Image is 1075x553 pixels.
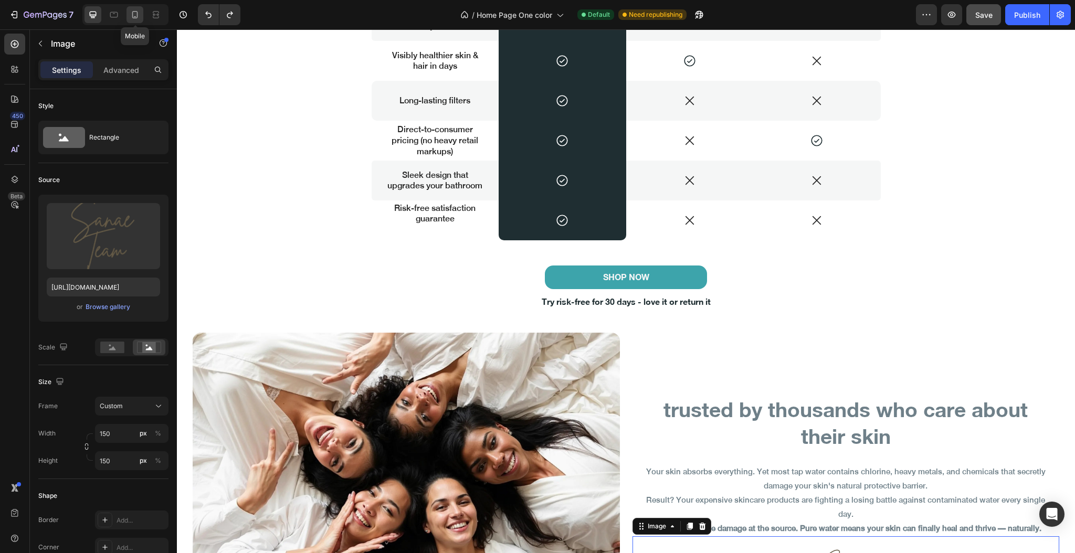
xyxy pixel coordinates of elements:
[38,375,66,389] div: Size
[8,192,25,200] div: Beta
[10,112,25,120] div: 450
[95,397,168,416] button: Custom
[1039,502,1065,527] div: Open Intercom Messenger
[77,301,83,313] span: or
[152,427,164,440] button: px
[38,491,57,501] div: Shape
[975,10,993,19] span: Save
[1005,4,1049,25] button: Publish
[177,29,1075,553] iframe: Design area
[100,401,123,411] span: Custom
[465,435,874,463] p: Your skin absorbs everything. Yet most tap water contains chlorine, heavy metals, and chemicals t...
[95,424,168,443] input: px%
[38,543,59,552] div: Corner
[52,65,81,76] p: Settings
[117,516,166,525] div: Add...
[588,10,610,19] span: Default
[472,9,475,20] span: /
[155,456,161,465] div: %
[38,456,58,465] label: Height
[137,427,150,440] button: %
[208,66,309,77] p: Long-lasting filters
[38,429,56,438] label: Width
[95,451,168,470] input: px%
[140,429,147,438] div: px
[69,8,73,21] p: 7
[473,494,865,503] strong: sanae™ stops the damage at the source. Pure water means your skin can finally heal and thrive — n...
[38,341,70,355] div: Scale
[38,175,60,185] div: Source
[208,141,309,163] p: Sleek design that upgrades your bathroom
[208,174,309,196] p: Risk-free satisfaction guarantee
[152,454,164,467] button: px
[38,101,54,111] div: Style
[85,302,131,312] button: Browse gallery
[137,454,150,467] button: %
[155,429,161,438] div: %
[47,203,160,269] img: preview-image
[4,4,78,25] button: 7
[89,125,153,150] div: Rectangle
[117,543,166,552] div: Add...
[463,366,875,421] h2: trusted by thousands who care about their skin
[51,37,140,50] p: Image
[966,4,1001,25] button: Save
[629,10,682,19] span: Need republishing
[86,302,130,312] div: Browse gallery
[426,242,472,253] div: SHOP NOW
[465,463,874,492] p: Result? Your expensive skincare products are fighting a losing battle against contaminated water ...
[1014,9,1040,20] div: Publish
[196,267,703,278] p: Try risk-free for 30 days - love it or return it
[368,236,530,260] a: SHOP NOW
[198,4,240,25] div: Undo/Redo
[38,401,58,411] label: Frame
[477,9,552,20] span: Home Page One color
[140,456,147,465] div: px
[47,278,160,296] input: https://example.com/image.jpg
[38,515,59,525] div: Border
[469,492,491,502] div: Image
[103,65,139,76] p: Advanced
[208,95,309,127] p: Direct-to-consumer pricing (no heavy retail markups)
